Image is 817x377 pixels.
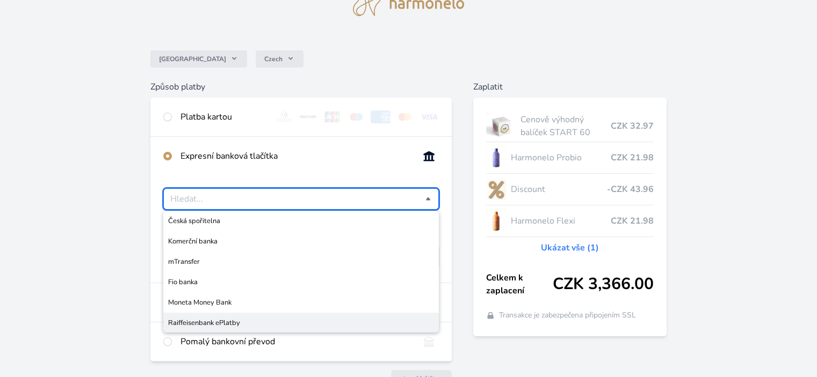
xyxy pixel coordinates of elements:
[264,55,283,63] span: Czech
[553,275,654,294] span: CZK 3,366.00
[168,256,433,267] span: mTransfer
[499,310,636,321] span: Transakce je zabezpečena připojením SSL
[486,113,517,139] img: start.jpg
[298,110,318,123] img: discover.svg
[163,188,438,210] div: Vyberte svou banku
[419,335,439,348] img: bankTransfer_IBAN.svg
[607,183,654,196] span: -CZK 43.96
[419,150,439,162] img: onlineBanking_CZ.svg
[180,335,410,348] div: Pomalý bankovní převod
[168,317,433,328] span: Raiffeisenbank ePlatby
[510,151,610,164] span: Harmonelo Probio
[486,144,507,171] img: CLEAN_PROBIO_se_stinem_x-lo.jpg
[322,110,342,123] img: jcb.svg
[541,241,599,254] a: Ukázat vše (1)
[611,215,654,227] span: CZK 21.98
[168,297,433,308] span: Moneta Money Bank
[419,110,439,123] img: visa.svg
[168,277,433,287] span: Fio banka
[371,110,391,123] img: amex.svg
[395,110,415,123] img: mc.svg
[486,208,507,234] img: CLEAN_FLEXI_se_stinem_x-hi_(1)-lo.jpg
[150,80,451,93] h6: Způsob platby
[180,150,410,162] div: Expresní banková tlačítka
[510,183,606,196] span: Discount
[520,113,610,139] span: Cenově výhodný balíček START 60
[486,271,553,297] span: Celkem k zaplacení
[473,80,667,93] h6: Zaplatit
[159,55,226,63] span: [GEOGRAPHIC_DATA]
[168,236,433,247] span: Komerční banka
[150,50,247,68] button: [GEOGRAPHIC_DATA]
[510,215,610,227] span: Harmonelo Flexi
[611,151,654,164] span: CZK 21.98
[486,176,507,203] img: discount-lo.png
[170,193,425,205] input: Česká spořitelnaKomerční bankamTransferFio bankaMoneta Money BankRaiffeisenbank ePlatby
[611,120,654,132] span: CZK 32.97
[346,110,366,123] img: maestro.svg
[256,50,303,68] button: Czech
[168,216,433,226] span: Česká spořitelna
[180,110,265,123] div: Platba kartou
[274,110,294,123] img: diners.svg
